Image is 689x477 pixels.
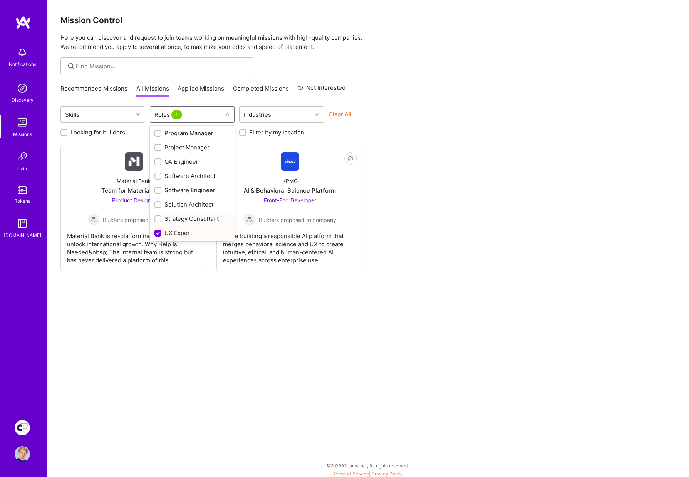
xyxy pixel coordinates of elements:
[117,177,151,185] div: Material Bank
[76,62,247,70] input: Find Mission...
[233,84,289,97] a: Completed Missions
[101,186,166,195] div: Team for Material Bank
[333,471,403,477] span: |
[18,186,27,194] img: tokens
[12,96,34,104] div: Discovery
[4,231,41,239] div: [DOMAIN_NAME]
[154,215,230,223] div: Strategy Consultant
[67,62,75,71] i: icon SearchGrey
[15,216,30,231] img: guide book
[15,446,30,462] img: User Avatar
[282,177,298,185] div: KPMG
[125,152,143,171] img: Company Logo
[46,456,689,475] div: © 2025 ATeams Inc., All rights reserved.
[9,60,36,68] div: Notifications
[225,113,229,116] i: icon Chevron
[70,128,125,136] label: Looking for builders
[154,200,230,208] div: Solution Architect
[244,186,336,195] div: AI & Behavioral Science Platform
[281,152,299,171] img: Company Logo
[171,110,182,119] span: 1
[242,109,273,120] div: Industries
[15,15,31,29] img: logo
[60,84,127,97] a: Recommended Missions
[15,197,30,205] div: Tokens
[136,113,140,116] i: icon Chevron
[333,471,369,477] a: Terms of Service
[13,446,32,462] a: User Avatar
[243,213,256,226] img: Builders proposed to company
[329,110,352,118] button: Clear All
[154,158,230,166] div: QA Engineer
[60,15,675,25] h3: Mission Control
[17,165,28,173] div: Invite
[264,197,316,203] span: Front-End Developer
[67,226,201,264] div: Material Bank is re-platforming its core site to unlock international growth. Why Help Is Needed&...
[249,128,304,136] label: Filter by my location
[315,113,319,116] i: icon Chevron
[67,152,201,266] a: Company LogoMaterial BankTeam for Material BankProduct Designer Builders proposed to companyBuild...
[13,130,32,138] div: Missions
[13,420,32,435] a: Creative Fabrica Project Team
[112,197,156,203] span: Product Designer
[154,143,230,151] div: Project Manager
[154,186,230,194] div: Software Engineer
[15,81,30,96] img: discovery
[297,83,345,97] a: Not Interested
[15,115,30,130] img: teamwork
[136,84,169,97] a: All Missions
[259,216,336,224] span: Builders proposed to company
[223,226,357,264] div: We're building a responsible AI platform that merges behavioral science and UX to create intuitiv...
[178,84,224,97] a: Applied Missions
[60,33,675,52] p: Here you can discover and request to join teams working on meaningful missions with high-quality ...
[103,216,180,224] span: Builders proposed to company
[154,172,230,180] div: Software Architect
[15,45,30,60] img: bell
[347,155,354,161] i: icon EyeClosed
[87,213,100,226] img: Builders proposed to company
[63,109,82,120] div: Skills
[153,109,186,120] div: Roles
[223,152,357,266] a: Company LogoKPMGAI & Behavioral Science PlatformFront-End Developer Builders proposed to companyB...
[154,229,230,237] div: UX Expert
[15,149,30,165] img: Invite
[15,420,30,435] img: Creative Fabrica Project Team
[372,471,403,477] a: Privacy Policy
[154,129,230,137] div: Program Manager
